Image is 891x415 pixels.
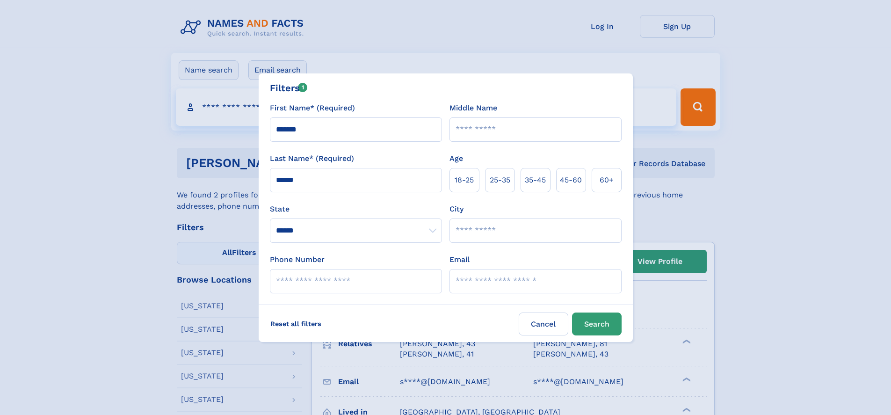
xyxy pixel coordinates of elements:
[270,81,308,95] div: Filters
[600,175,614,186] span: 60+
[572,313,622,335] button: Search
[449,254,470,265] label: Email
[490,175,510,186] span: 25‑35
[264,313,327,335] label: Reset all filters
[449,153,463,164] label: Age
[449,102,497,114] label: Middle Name
[455,175,474,186] span: 18‑25
[270,102,355,114] label: First Name* (Required)
[560,175,582,186] span: 45‑60
[519,313,568,335] label: Cancel
[270,204,442,215] label: State
[449,204,464,215] label: City
[270,153,354,164] label: Last Name* (Required)
[525,175,546,186] span: 35‑45
[270,254,325,265] label: Phone Number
